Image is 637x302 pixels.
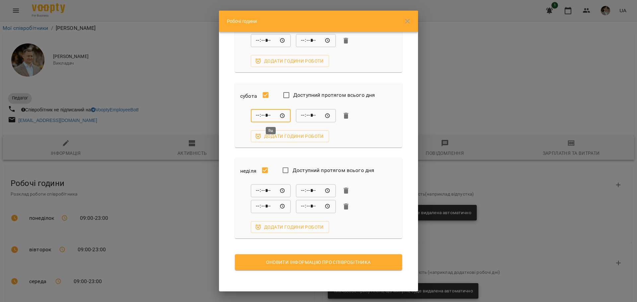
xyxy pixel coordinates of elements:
span: Доступний протягом всього дня [293,91,375,99]
button: Видалити [341,36,351,46]
button: Додати години роботи [251,55,329,67]
button: Видалити [341,202,351,211]
div: До [296,200,336,213]
span: Оновити інформацію про співробітника [240,258,397,266]
h6: субота [240,91,257,101]
button: Оновити інформацію про співробітника [235,254,402,270]
button: Додати години роботи [251,221,329,233]
button: Видалити [341,111,351,121]
span: Додати години роботи [256,223,324,231]
button: Додати години роботи [251,130,329,142]
h6: неділя [240,166,256,176]
span: Доступний протягом всього дня [293,166,374,174]
span: Додати години роботи [256,57,324,65]
div: До [296,109,336,122]
div: До [296,184,336,197]
div: До [296,34,336,47]
span: Додати години роботи [256,132,324,140]
button: Видалити [341,186,351,196]
div: Від [251,184,291,197]
div: Робочі години [219,11,418,32]
div: Від [251,34,291,47]
div: Від [251,200,291,213]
